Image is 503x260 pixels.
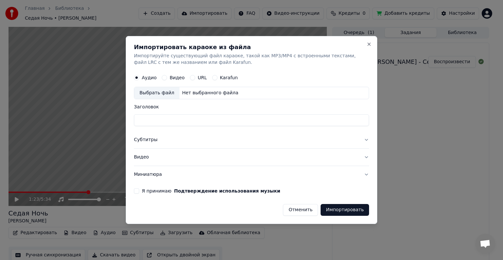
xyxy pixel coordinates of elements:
[170,75,185,80] label: Видео
[179,90,241,96] div: Нет выбранного файла
[174,189,280,193] button: Я принимаю
[321,204,369,216] button: Импортировать
[134,166,369,183] button: Миниатюра
[134,104,369,109] label: Заголовок
[220,75,238,80] label: Karafun
[142,189,280,193] label: Я принимаю
[142,75,157,80] label: Аудио
[134,131,369,148] button: Субтитры
[283,204,318,216] button: Отменить
[198,75,207,80] label: URL
[134,149,369,166] button: Видео
[134,87,179,99] div: Выбрать файл
[134,44,369,50] h2: Импортировать караоке из файла
[134,53,369,66] p: Импортируйте существующий файл караоке, такой как MP3/MP4 с встроенными текстами, файл LRC с тем ...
